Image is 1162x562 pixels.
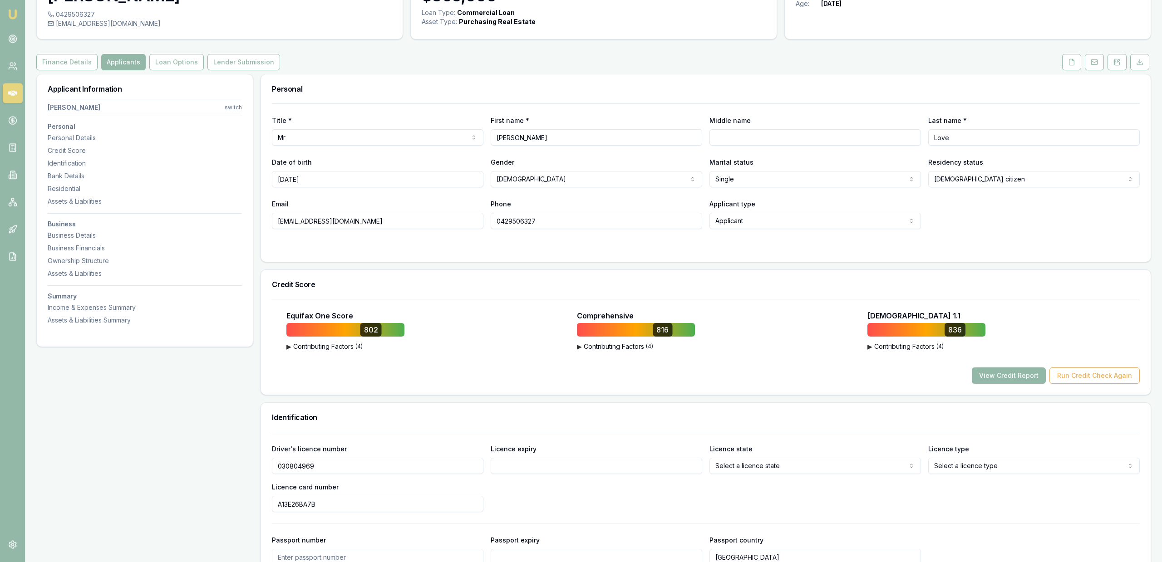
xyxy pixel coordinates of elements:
label: Licence expiry [491,445,537,453]
div: Personal Details [48,133,242,142]
span: ( 4 ) [936,343,944,350]
div: Residential [48,184,242,193]
h3: Personal [48,123,242,130]
div: 802 [360,323,382,337]
div: Credit Score [48,146,242,155]
div: [EMAIL_ADDRESS][DOMAIN_NAME] [48,19,392,28]
span: ▶ [867,342,872,351]
label: Middle name [709,117,751,124]
label: Marital status [709,158,753,166]
button: Applicants [101,54,146,70]
span: ▶ [577,342,582,351]
button: View Credit Report [972,367,1046,384]
p: Comprehensive [577,310,634,321]
button: Run Credit Check Again [1049,367,1140,384]
a: Loan Options [148,54,206,70]
label: Passport country [709,536,763,544]
label: Driver's licence number [272,445,347,453]
label: Residency status [928,158,983,166]
a: Finance Details [36,54,99,70]
div: Commercial Loan [457,8,515,17]
div: Ownership Structure [48,256,242,265]
div: 836 [945,323,965,337]
input: Enter driver's licence number [272,458,483,474]
div: Assets & Liabilities Summary [48,316,242,325]
div: 0429506327 [48,10,392,19]
div: Loan Type: [422,8,455,17]
input: Enter driver's licence card number [272,496,483,512]
label: Date of birth [272,158,312,166]
button: Lender Submission [207,54,280,70]
input: 0431 234 567 [491,213,702,229]
div: Purchasing Real Estate [459,17,536,26]
h3: Identification [272,414,1140,421]
div: Business Financials [48,244,242,253]
div: Bank Details [48,171,242,181]
label: Licence state [709,445,753,453]
button: Loan Options [149,54,204,70]
div: [PERSON_NAME] [48,103,100,112]
h3: Applicant Information [48,85,242,93]
p: Equifax One Score [286,310,353,321]
label: Applicant type [709,200,755,208]
label: Licence card number [272,483,339,491]
span: ▶ [286,342,291,351]
label: Phone [491,200,511,208]
span: ( 4 ) [646,343,653,350]
button: ▶Contributing Factors(4) [286,342,404,351]
label: Licence type [928,445,969,453]
h3: Summary [48,293,242,299]
div: Income & Expenses Summary [48,303,242,312]
div: Assets & Liabilities [48,269,242,278]
div: switch [225,104,242,111]
img: emu-icon-u.png [7,9,18,20]
h3: Business [48,221,242,227]
div: Identification [48,159,242,168]
label: Email [272,200,289,208]
div: Asset Type : [422,17,457,26]
input: DD/MM/YYYY [272,171,483,187]
div: Business Details [48,231,242,240]
label: Passport number [272,536,326,544]
label: Gender [491,158,514,166]
label: First name * [491,117,529,124]
span: ( 4 ) [355,343,363,350]
button: ▶Contributing Factors(4) [577,342,695,351]
label: Passport expiry [491,536,540,544]
h3: Credit Score [272,281,1140,288]
div: 816 [653,323,672,337]
a: Lender Submission [206,54,282,70]
label: Title * [272,117,292,124]
button: ▶Contributing Factors(4) [867,342,985,351]
p: [DEMOGRAPHIC_DATA] 1.1 [867,310,960,321]
div: Assets & Liabilities [48,197,242,206]
a: Applicants [99,54,148,70]
button: Finance Details [36,54,98,70]
label: Last name * [928,117,967,124]
h3: Personal [272,85,1140,93]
